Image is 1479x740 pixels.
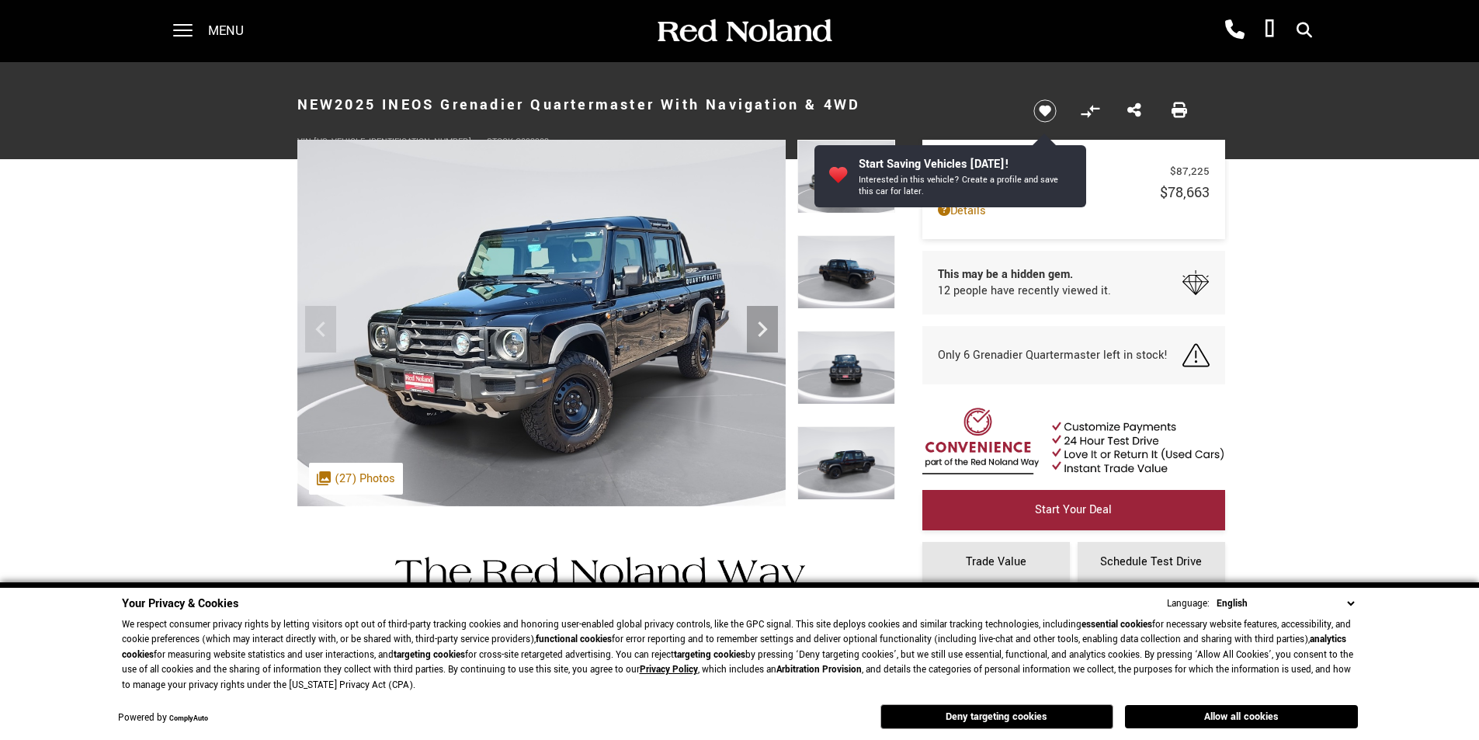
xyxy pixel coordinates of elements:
[1170,164,1210,179] span: $87,225
[797,426,895,500] img: New 2025 Black INEOS Quartermaster image 4
[487,136,516,148] span: Stock:
[314,136,471,148] span: [US_VEHICLE_IDENTIFICATION_NUMBER]
[1213,596,1358,612] select: Language Select
[938,164,1170,179] span: MSRP
[1160,182,1210,203] span: $78,663
[880,704,1113,729] button: Deny targeting cookies
[922,490,1225,530] a: Start Your Deal
[1125,705,1358,728] button: Allow all cookies
[1100,554,1202,570] span: Schedule Test Drive
[797,235,895,309] img: New 2025 Black INEOS Quartermaster image 2
[516,136,549,148] span: G023903
[297,140,786,506] img: New 2025 Black INEOS Quartermaster image 1
[747,306,778,353] div: Next
[938,164,1210,179] a: MSRP $87,225
[1172,101,1187,121] a: Print this New 2025 INEOS Grenadier Quartermaster With Navigation & 4WD
[938,203,1210,219] a: Details
[1035,502,1112,518] span: Start Your Deal
[122,596,238,612] span: Your Privacy & Cookies
[938,184,1160,202] span: Red [PERSON_NAME]
[922,542,1070,582] a: Trade Value
[122,617,1358,693] p: We respect consumer privacy rights by letting visitors opt out of third-party tracking cookies an...
[536,633,612,646] strong: functional cookies
[797,140,895,214] img: New 2025 Black INEOS Quartermaster image 1
[776,663,862,676] strong: Arbitration Provision
[640,663,698,676] a: Privacy Policy
[297,95,335,115] strong: New
[297,136,314,148] span: VIN:
[938,283,1111,299] span: 12 people have recently viewed it.
[797,331,895,405] img: New 2025 Black INEOS Quartermaster image 3
[938,182,1210,203] a: Red [PERSON_NAME] $78,663
[1081,618,1152,631] strong: essential cookies
[1028,99,1062,123] button: Save vehicle
[394,648,465,662] strong: targeting cookies
[309,463,403,495] div: (27) Photos
[1167,599,1210,609] div: Language:
[1127,101,1141,121] a: Share this New 2025 INEOS Grenadier Quartermaster With Navigation & 4WD
[1078,542,1225,582] a: Schedule Test Drive
[674,648,745,662] strong: targeting cookies
[938,347,1168,363] span: Only 6 Grenadier Quartermaster left in stock!
[297,74,1008,136] h1: 2025 INEOS Grenadier Quartermaster With Navigation & 4WD
[966,554,1026,570] span: Trade Value
[654,18,833,45] img: Red Noland Auto Group
[118,714,208,724] div: Powered by
[1078,99,1102,123] button: Compare vehicle
[938,266,1111,283] span: This may be a hidden gem.
[169,714,208,724] a: ComplyAuto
